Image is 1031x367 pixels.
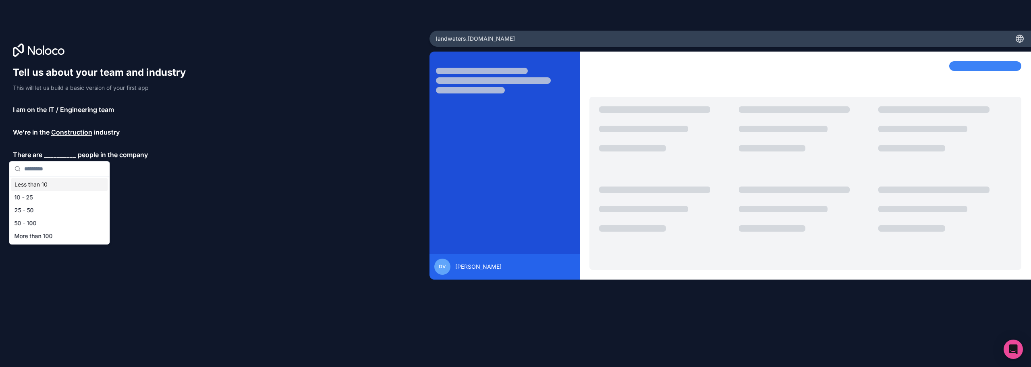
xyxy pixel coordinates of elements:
span: There are [13,150,42,160]
span: [PERSON_NAME] [455,263,502,271]
div: Open Intercom Messenger [1004,340,1023,359]
span: team [99,105,114,114]
span: DV [439,263,446,270]
span: industry [94,127,120,137]
span: people in the company [78,150,148,160]
span: IT / Engineering [48,105,97,114]
div: 25 - 50 [11,204,108,217]
h1: Tell us about your team and industry [13,66,193,79]
div: Less than 10 [11,178,108,191]
p: This will let us build a basic version of your first app [13,84,193,92]
span: Construction [51,127,92,137]
div: Suggestions [10,176,110,244]
div: 50 - 100 [11,217,108,230]
span: __________ [44,150,76,160]
span: landwaters .[DOMAIN_NAME] [436,35,515,43]
div: More than 100 [11,230,108,243]
span: I am on the [13,105,47,114]
div: 10 - 25 [11,191,108,204]
span: We’re in the [13,127,50,137]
